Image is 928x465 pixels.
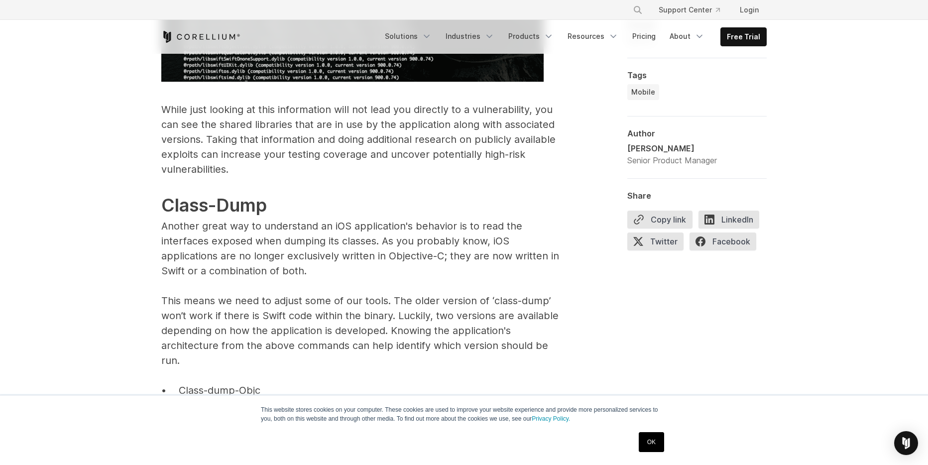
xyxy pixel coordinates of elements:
[690,232,756,250] span: Facebook
[621,1,767,19] div: Navigation Menu
[261,405,667,423] p: This website stores cookies on your computer. These cookies are used to improve your website expe...
[664,27,710,45] a: About
[161,295,559,366] span: This means we need to adjust some of our tools. The older version of ‘class-dump’ won’t work if t...
[627,154,717,166] div: Senior Product Manager
[631,87,655,97] span: Mobile
[698,211,759,229] span: LinkedIn
[161,220,559,277] span: Another great way to understand an iOS application's behavior is to read the interfaces exposed w...
[161,102,560,458] p: While just looking at this information will not lead you directly to a vulnerability, you can see...
[161,194,267,216] span: Class-Dump
[627,232,690,254] a: Twitter
[379,27,767,46] div: Navigation Menu
[502,27,560,45] a: Products
[627,191,767,201] div: Share
[440,27,500,45] a: Industries
[690,232,762,254] a: Facebook
[627,70,767,80] div: Tags
[629,1,647,19] button: Search
[721,28,766,46] a: Free Trial
[894,431,918,455] div: Open Intercom Messenger
[698,211,765,232] a: LinkedIn
[562,27,624,45] a: Resources
[379,27,438,45] a: Solutions
[627,232,684,250] span: Twitter
[532,415,570,422] a: Privacy Policy.
[639,432,664,452] a: OK
[161,31,240,43] a: Corellium Home
[626,27,662,45] a: Pricing
[627,142,717,154] div: [PERSON_NAME]
[732,1,767,19] a: Login
[627,128,767,138] div: Author
[651,1,728,19] a: Support Center
[627,84,659,100] a: Mobile
[627,211,693,229] button: Copy link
